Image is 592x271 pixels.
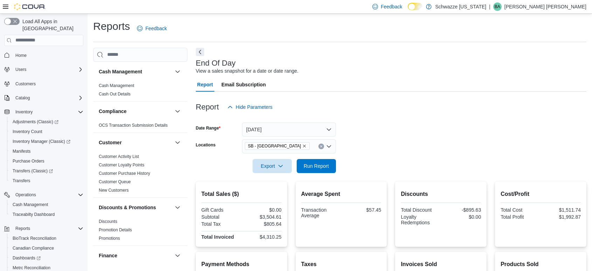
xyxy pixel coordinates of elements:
h2: Cost/Profit [501,190,581,198]
button: Hide Parameters [225,100,275,114]
a: Customer Purchase History [99,171,150,176]
a: Purchase Orders [10,157,47,165]
button: Catalog [13,94,33,102]
div: $1,992.87 [542,214,581,220]
span: Customer Activity List [99,154,139,159]
button: Compliance [173,107,182,115]
h3: End Of Day [196,59,236,67]
div: $4,310.25 [243,234,281,240]
button: Canadian Compliance [7,243,86,253]
label: Date Range [196,125,221,131]
span: Cash Management [10,200,83,209]
span: Customer Loyalty Points [99,162,144,168]
input: Dark Mode [408,3,422,10]
a: Transfers (Classic) [7,166,86,176]
h1: Reports [93,19,130,33]
span: Inventory [15,109,33,115]
h3: Compliance [99,108,126,115]
a: Discounts [99,219,117,224]
button: Compliance [99,108,172,115]
button: Traceabilty Dashboard [7,210,86,219]
span: Transfers (Classic) [10,167,83,175]
strong: Total Invoiced [201,234,234,240]
div: Total Profit [501,214,539,220]
a: Cash Out Details [99,92,131,97]
div: $0.00 [442,214,481,220]
span: Home [15,53,27,58]
span: Customers [15,81,36,87]
span: Purchase Orders [13,158,44,164]
a: Cash Management [10,200,51,209]
button: Discounts & Promotions [173,203,182,212]
div: Brandon Allen Benoit [493,2,502,11]
span: Inventory Count [10,127,83,136]
a: Customer Loyalty Points [99,163,144,167]
span: Transfers [13,178,30,184]
button: Export [253,159,292,173]
a: Inventory Manager (Classic) [10,137,73,146]
h3: Report [196,103,219,111]
span: SB - [GEOGRAPHIC_DATA] [248,143,301,150]
label: Locations [196,142,216,148]
p: | [489,2,490,11]
button: Operations [1,190,86,200]
span: Purchase Orders [10,157,83,165]
h3: Discounts & Promotions [99,204,156,211]
span: SB - Pueblo West [245,142,310,150]
span: Traceabilty Dashboard [10,210,83,219]
span: Reports [15,226,30,231]
button: Home [1,50,86,60]
a: Dashboards [7,253,86,263]
span: BioTrack Reconciliation [13,236,56,241]
button: Finance [173,251,182,260]
span: Discounts [99,219,117,224]
button: Inventory [1,107,86,117]
button: Transfers [7,176,86,186]
button: Open list of options [326,144,332,149]
button: Cash Management [7,200,86,210]
button: Next [196,48,204,56]
span: Dashboards [10,254,83,262]
div: Total Discount [401,207,439,213]
div: $0.00 [243,207,281,213]
a: Adjustments (Classic) [10,118,61,126]
span: Customer Queue [99,179,131,185]
button: Reports [13,224,33,233]
a: Dashboards [10,254,43,262]
div: Discounts & Promotions [93,217,187,245]
span: Catalog [15,95,30,101]
div: $1,511.74 [542,207,581,213]
a: Feedback [134,21,170,35]
a: Transfers [10,177,33,185]
span: Run Report [304,163,329,170]
a: Traceabilty Dashboard [10,210,57,219]
h2: Average Spent [301,190,381,198]
a: Canadian Compliance [10,244,57,252]
button: Customers [1,79,86,89]
span: Adjustments (Classic) [13,119,58,125]
div: Loyalty Redemptions [401,214,439,225]
a: BioTrack Reconciliation [10,234,59,243]
a: Home [13,51,29,60]
p: [PERSON_NAME] [PERSON_NAME] [504,2,586,11]
img: Cova [14,3,46,10]
h3: Cash Management [99,68,142,75]
button: Manifests [7,146,86,156]
span: Operations [15,192,36,198]
span: Cash Management [13,202,48,207]
span: Dashboards [13,255,41,261]
a: Transfers (Classic) [10,167,56,175]
h2: Payment Methods [201,260,282,269]
button: Finance [99,252,172,259]
span: Operations [13,191,83,199]
a: Customers [13,80,39,88]
span: Traceabilty Dashboard [13,212,55,217]
h2: Products Sold [501,260,581,269]
h2: Total Sales ($) [201,190,282,198]
a: OCS Transaction Submission Details [99,123,168,128]
div: -$895.63 [442,207,481,213]
span: Reports [13,224,83,233]
span: Feedback [145,25,167,32]
span: New Customers [99,187,129,193]
div: Subtotal [201,214,240,220]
